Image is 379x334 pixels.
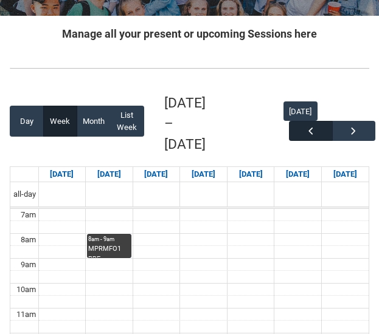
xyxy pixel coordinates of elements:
[43,106,77,137] button: Week
[164,93,214,155] h2: [DATE] – [DATE]
[142,167,170,182] a: Go to September 16, 2025
[289,121,332,141] button: Previous Week
[10,106,44,137] button: Day
[95,167,123,182] a: Go to September 15, 2025
[283,167,312,182] a: Go to September 19, 2025
[331,167,360,182] a: Go to September 20, 2025
[47,167,76,182] a: Go to September 14, 2025
[18,259,38,271] div: 9am
[10,65,369,71] img: REDU_GREY_LINE
[11,188,38,200] span: all-day
[77,106,111,137] button: Month
[18,209,38,221] div: 7am
[110,106,144,137] button: List Week
[88,235,130,244] div: 8am - 9am
[14,284,38,296] div: 10am
[189,167,218,182] a: Go to September 17, 2025
[332,121,375,141] button: Next Week
[283,101,318,121] button: [DATE]
[88,244,130,257] div: MPRMFO1 PRE-RECORDED VIDEO Mixing Foundations (Lecture/Tut) | Online | [PERSON_NAME]
[237,167,265,182] a: Go to September 18, 2025
[14,308,38,321] div: 11am
[18,234,38,246] div: 8am
[10,26,369,42] h2: Manage all your present or upcoming Sessions here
